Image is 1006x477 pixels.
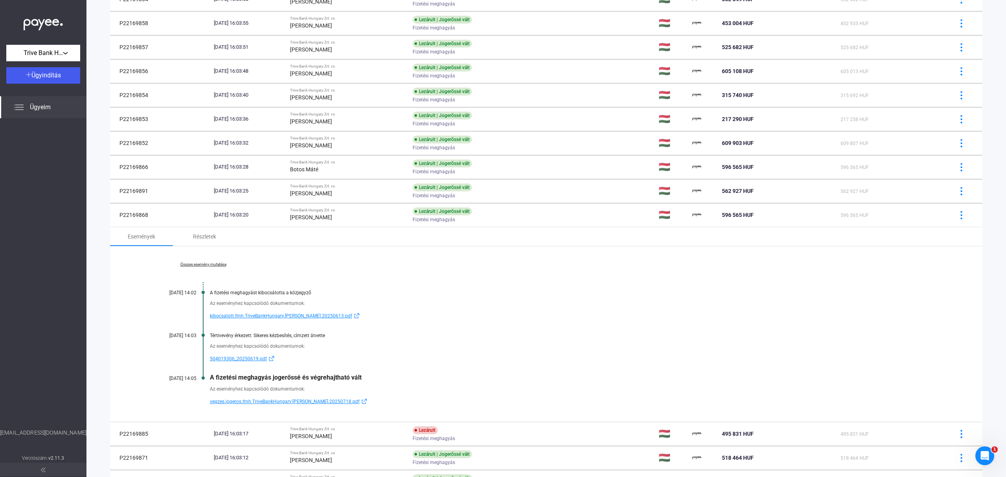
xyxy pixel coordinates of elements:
[655,155,689,179] td: 🇭🇺
[413,191,455,200] span: Fizetési meghagyás
[953,15,969,31] button: more-blue
[655,203,689,227] td: 🇭🇺
[692,186,702,196] img: payee-logo
[722,20,754,26] span: 453 004 HUF
[214,19,284,27] div: [DATE] 16:03:55
[110,203,211,227] td: P22169868
[110,446,211,470] td: P22169871
[957,115,966,123] img: more-blue
[953,63,969,79] button: more-blue
[957,163,966,171] img: more-blue
[957,454,966,462] img: more-blue
[110,131,211,155] td: P22169852
[413,426,438,434] div: Lezárult
[210,354,267,363] span: 504019306_20250619.pdf
[290,433,332,439] strong: [PERSON_NAME]
[953,207,969,223] button: more-blue
[214,91,284,99] div: [DATE] 16:03:40
[957,43,966,51] img: more-blue
[290,22,332,29] strong: [PERSON_NAME]
[24,15,63,31] img: white-payee-white-dot.svg
[290,427,406,431] div: Trive Bank Hungary Zrt. vs
[48,455,64,461] strong: v2.11.3
[975,446,994,465] iframe: Intercom live chat
[692,138,702,148] img: payee-logo
[210,311,352,321] span: kibocsatott.fmh.TriveBankHungary.[PERSON_NAME].20250613.pdf
[110,107,211,131] td: P22169853
[413,23,455,33] span: Fizetési meghagyás
[841,213,869,218] span: 596 565 HUF
[149,290,196,295] div: [DATE] 14:02
[722,92,754,98] span: 315 740 HUF
[953,426,969,442] button: more-blue
[722,116,754,122] span: 217 290 HUF
[841,21,869,26] span: 452 933 HUF
[841,93,869,98] span: 315 692 HUF
[413,160,472,167] div: Lezárult | Jogerőssé vált
[210,311,943,321] a: kibocsatott.fmh.TriveBankHungary.[PERSON_NAME].20250613.pdfexternal-link-blue
[110,155,211,179] td: P22169866
[413,40,472,48] div: Lezárult | Jogerőssé vált
[413,112,472,119] div: Lezárult | Jogerőssé vált
[413,136,472,143] div: Lezárult | Jogerőssé vált
[957,67,966,75] img: more-blue
[290,46,332,53] strong: [PERSON_NAME]
[957,211,966,219] img: more-blue
[110,11,211,35] td: P22169858
[655,35,689,59] td: 🇭🇺
[214,139,284,147] div: [DATE] 16:03:32
[841,455,869,461] span: 518 464 HUF
[722,140,754,146] span: 609 903 HUF
[722,164,754,170] span: 596 565 HUF
[413,183,472,191] div: Lezárult | Jogerőssé vált
[14,103,24,112] img: list.svg
[655,83,689,107] td: 🇭🇺
[413,119,455,128] span: Fizetési meghagyás
[655,59,689,83] td: 🇭🇺
[214,211,284,219] div: [DATE] 16:03:20
[655,131,689,155] td: 🇭🇺
[957,187,966,195] img: more-blue
[290,88,406,93] div: Trive Bank Hungary Zrt. vs
[210,333,943,338] div: Tértivevény érkezett: Sikeres kézbesítés, címzett átvette
[6,45,80,61] button: Trive Bank Hungary Zrt.
[692,453,702,462] img: payee-logo
[214,454,284,462] div: [DATE] 16:03:12
[413,207,472,215] div: Lezárult | Jogerőssé vált
[722,212,754,218] span: 596 565 HUF
[413,88,472,95] div: Lezárult | Jogerőssé vált
[290,118,332,125] strong: [PERSON_NAME]
[210,397,360,406] span: vegzes.jogeros.fmh.TriveBankHungary.[PERSON_NAME].20250718.pdf
[692,66,702,76] img: payee-logo
[110,35,211,59] td: P22169857
[953,183,969,199] button: more-blue
[290,94,332,101] strong: [PERSON_NAME]
[957,91,966,99] img: more-blue
[214,163,284,171] div: [DATE] 16:03:28
[722,455,754,461] span: 518 464 HUF
[841,69,869,74] span: 605 013 HUF
[655,11,689,35] td: 🇭🇺
[290,40,406,45] div: Trive Bank Hungary Zrt. vs
[957,139,966,147] img: more-blue
[722,68,754,74] span: 605 108 HUF
[149,376,196,381] div: [DATE] 14:05
[31,72,61,79] span: Ügyindítás
[957,430,966,438] img: more-blue
[214,115,284,123] div: [DATE] 16:03:36
[210,299,943,307] div: Az eseményhez kapcsolódó dokumentumok:
[290,16,406,21] div: Trive Bank Hungary Zrt. vs
[692,429,702,438] img: payee-logo
[290,160,406,165] div: Trive Bank Hungary Zrt. vs
[841,45,869,50] span: 525 682 HUF
[210,290,943,295] div: A fizetési meghagyást kibocsátotta a közjegyző
[722,431,754,437] span: 495 831 HUF
[41,468,46,472] img: arrow-double-left-grey.svg
[110,59,211,83] td: P22169856
[655,446,689,470] td: 🇭🇺
[290,190,332,196] strong: [PERSON_NAME]
[290,214,332,220] strong: [PERSON_NAME]
[290,451,406,455] div: Trive Bank Hungary Zrt. vs
[214,43,284,51] div: [DATE] 16:03:51
[214,430,284,438] div: [DATE] 16:03:17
